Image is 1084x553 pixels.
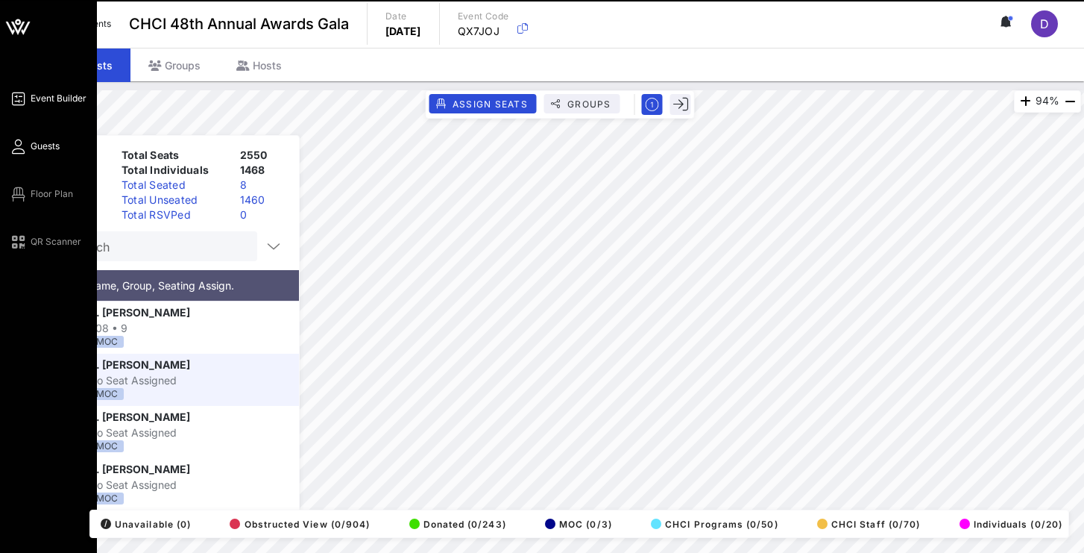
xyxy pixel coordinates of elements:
[458,24,509,39] p: QX7JOJ
[567,99,611,110] span: Groups
[225,513,370,534] button: Obstructed View (0/904)
[218,49,300,82] div: Hosts
[77,425,260,440] div: No Seat Assigned
[9,233,81,251] a: QR Scanner
[90,388,124,400] div: MOC
[31,140,60,153] span: Guests
[116,178,234,193] div: Total Seated
[130,49,218,82] div: Groups
[409,519,506,530] span: Donated (0/243)
[9,185,73,203] a: Floor Plan
[541,513,612,534] button: MOC (0/3)
[234,148,293,163] div: 2550
[87,279,234,292] span: Name, Group, Seating Assign.
[77,372,260,388] div: No Seat Assigned
[31,187,73,201] span: Floor Plan
[458,9,509,24] p: Event Code
[1014,90,1081,113] div: 94%
[31,235,81,249] span: QR Scanner
[813,513,920,534] button: CHCI Staff (0/70)
[116,148,234,163] div: Total Seats
[31,92,86,105] span: Event Builder
[385,24,421,39] p: [DATE]
[77,477,260,493] div: No Seat Assigned
[452,99,528,110] span: Assign Seats
[101,519,191,530] span: Unavailable (0)
[77,409,190,425] span: Rep. [PERSON_NAME]
[101,519,111,529] div: /
[230,519,370,530] span: Obstructed View (0/904)
[116,163,234,178] div: Total Individuals
[646,513,778,534] button: CHCI Programs (0/50)
[545,519,612,530] span: MOC (0/3)
[234,193,293,207] div: 1460
[9,137,60,155] a: Guests
[234,207,293,222] div: 0
[1040,16,1049,31] span: D
[405,513,506,534] button: Donated (0/243)
[817,519,920,530] span: CHCI Staff (0/70)
[651,519,778,530] span: CHCI Programs (0/50)
[77,357,190,372] span: Rep. [PERSON_NAME]
[955,513,1062,534] button: Individuals (0/20)
[96,513,191,534] button: /Unavailable (0)
[234,178,293,193] div: 8
[9,90,86,107] a: Event Builder
[234,163,293,178] div: 1468
[90,440,124,452] div: MOC
[77,320,260,336] div: 208 • 9
[1031,10,1058,37] div: D
[77,304,190,320] span: Rep. [PERSON_NAME]
[429,94,537,113] button: Assign Seats
[544,94,620,113] button: Groups
[90,493,124,504] div: MOC
[116,193,234,207] div: Total Unseated
[90,336,124,348] div: MOC
[959,519,1062,530] span: Individuals (0/20)
[129,13,349,35] span: CHCI 48th Annual Awards Gala
[116,207,234,222] div: Total RSVPed
[385,9,421,24] p: Date
[77,461,190,477] span: Rep. [PERSON_NAME]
